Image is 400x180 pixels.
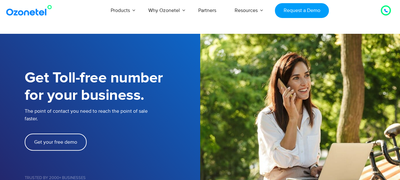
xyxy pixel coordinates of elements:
[34,140,77,145] span: Get your free demo
[275,3,329,18] a: Request a Demo
[25,107,200,123] p: The point of contact you need to reach the point of sale faster.
[25,134,87,151] a: Get your free demo
[25,176,200,180] h5: Trusted by 2000+ Businesses
[25,69,200,104] h1: Get Toll-free number for your business.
